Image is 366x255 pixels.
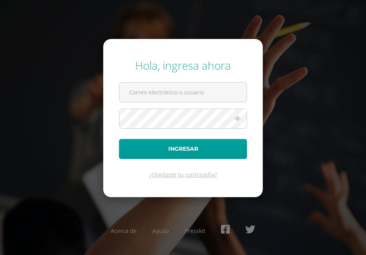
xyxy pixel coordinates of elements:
button: Ingresar [119,139,247,159]
input: Correo electrónico o usuario [119,83,247,102]
a: Ayuda [152,227,169,235]
a: ¿Olvidaste tu contraseña? [149,171,217,178]
a: Presskit [185,227,205,235]
a: Acerca de [111,227,137,235]
div: Hola, ingresa ahora [119,58,247,73]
